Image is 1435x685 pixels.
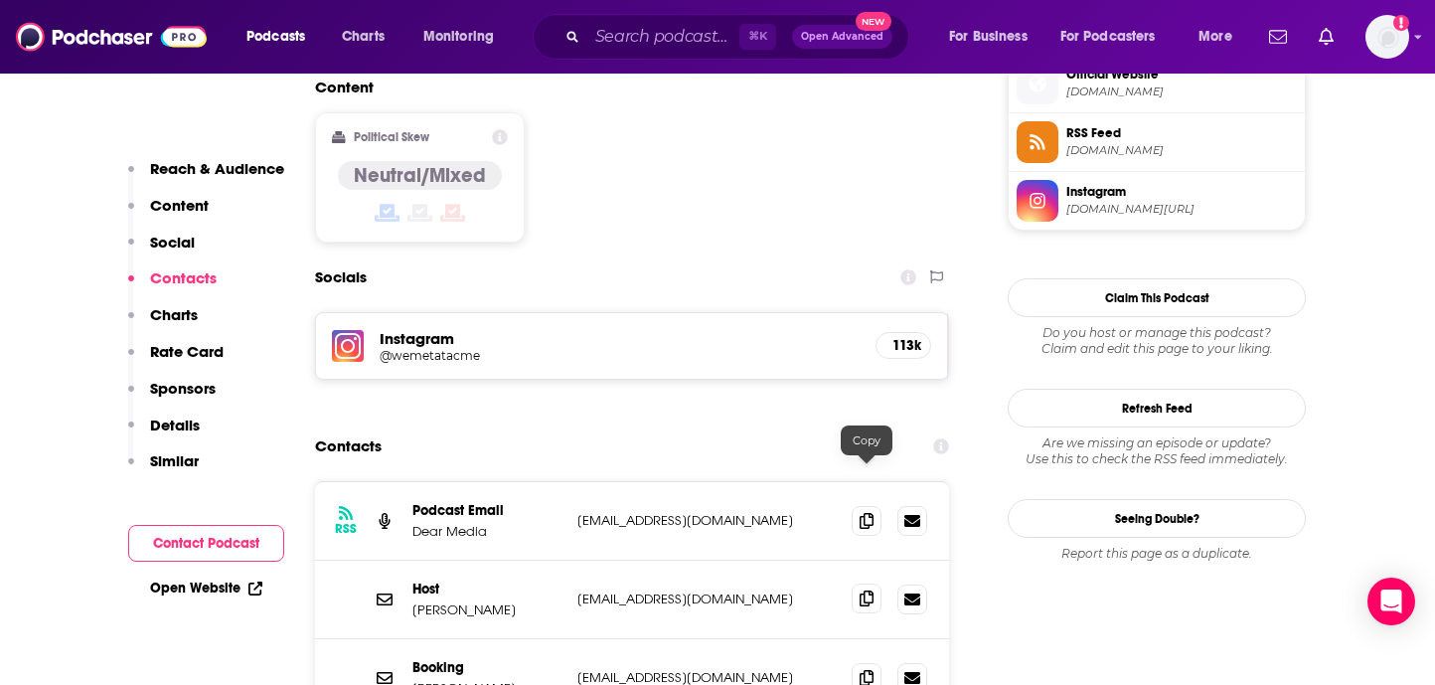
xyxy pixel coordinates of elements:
span: Monitoring [423,23,494,51]
input: Search podcasts, credits, & more... [587,21,739,53]
a: Seeing Double? [1008,499,1306,538]
button: Sponsors [128,379,216,416]
span: Charts [342,23,385,51]
p: Host [412,581,561,598]
p: Rate Card [150,342,224,361]
p: Booking [412,659,561,676]
button: open menu [233,21,331,53]
h2: Political Skew [354,130,429,144]
p: Content [150,196,209,215]
h2: Content [315,78,933,96]
button: Similar [128,451,199,488]
p: Similar [150,451,199,470]
button: Contact Podcast [128,525,284,562]
a: Show notifications dropdown [1311,20,1342,54]
span: art19.com [1066,85,1297,99]
a: Charts [329,21,397,53]
a: Official Website[DOMAIN_NAME] [1017,63,1297,104]
img: User Profile [1365,15,1409,59]
h3: RSS [335,521,357,537]
span: RSS Feed [1066,124,1297,142]
a: Open Website [150,580,262,597]
p: Social [150,233,195,252]
span: ⌘ K [739,24,776,50]
span: Instagram [1066,183,1297,201]
span: instagram.com/wemetatacme [1066,202,1297,217]
span: rss.art19.com [1066,143,1297,158]
div: Claim and edit this page to your liking. [1008,325,1306,357]
p: Podcast Email [412,502,561,519]
button: Reach & Audience [128,159,284,196]
button: Details [128,416,200,452]
button: Social [128,233,195,269]
button: Claim This Podcast [1008,278,1306,317]
div: Copy [841,426,892,455]
p: Reach & Audience [150,159,284,178]
button: Rate Card [128,342,224,379]
span: More [1198,23,1232,51]
button: open menu [1047,21,1185,53]
p: Dear Media [412,523,561,540]
p: [EMAIL_ADDRESS][DOMAIN_NAME] [577,591,836,607]
p: Charts [150,305,198,324]
span: For Podcasters [1060,23,1156,51]
span: Logged in as megcassidy [1365,15,1409,59]
p: Sponsors [150,379,216,398]
span: Open Advanced [801,32,883,42]
button: Content [128,196,209,233]
p: [EMAIL_ADDRESS][DOMAIN_NAME] [577,512,836,529]
div: Are we missing an episode or update? Use this to check the RSS feed immediately. [1008,435,1306,467]
img: Podchaser - Follow, Share and Rate Podcasts [16,18,207,56]
span: For Business [949,23,1028,51]
button: open menu [935,21,1052,53]
p: Contacts [150,268,217,287]
button: Refresh Feed [1008,389,1306,428]
button: Show profile menu [1365,15,1409,59]
button: Contacts [128,268,217,305]
p: [PERSON_NAME] [412,601,561,618]
button: open menu [409,21,520,53]
a: Instagram[DOMAIN_NAME][URL] [1017,180,1297,222]
span: Do you host or manage this podcast? [1008,325,1306,341]
div: Search podcasts, credits, & more... [552,14,928,60]
a: Show notifications dropdown [1261,20,1295,54]
a: @wemetatacme [380,348,860,363]
h5: 113k [892,337,914,354]
h5: @wemetatacme [380,348,698,363]
img: iconImage [332,330,364,362]
div: Open Intercom Messenger [1367,578,1415,625]
span: Official Website [1066,66,1297,84]
span: Podcasts [246,23,305,51]
a: RSS Feed[DOMAIN_NAME] [1017,121,1297,163]
svg: Add a profile image [1393,15,1409,31]
h2: Contacts [315,428,382,465]
h5: Instagram [380,329,860,348]
button: Open AdvancedNew [792,25,892,49]
button: Charts [128,305,198,342]
h4: Neutral/Mixed [354,163,486,188]
span: New [856,12,891,31]
h2: Socials [315,258,367,296]
div: Report this page as a duplicate. [1008,546,1306,562]
button: open menu [1185,21,1257,53]
p: Details [150,416,200,434]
